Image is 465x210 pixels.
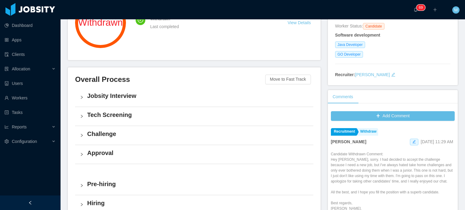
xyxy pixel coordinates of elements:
[75,75,265,84] h3: Overall Process
[421,5,423,11] p: 9
[75,18,126,27] span: Withdrawn
[75,176,313,195] div: icon: rightPre-hiring
[150,23,273,30] div: Last completed
[5,92,56,104] a: icon: userWorkers
[87,199,308,207] h4: Hiring
[12,124,27,129] span: Reports
[265,75,311,84] button: Move to Fast Track
[355,72,390,77] a: [PERSON_NAME]
[419,5,421,11] p: 6
[421,139,453,144] span: [DATE] 11:29 AM
[138,17,143,23] i: icon: check-circle
[363,23,384,30] span: Candidate
[335,24,363,28] span: Worker Status:
[80,184,84,187] i: icon: right
[80,153,84,156] i: icon: right
[5,106,56,118] a: icon: profileTasks
[12,139,37,144] span: Configuration
[335,72,355,77] strong: Recruiter:
[5,48,56,60] a: icon: auditClients
[5,67,9,71] i: icon: solution
[5,77,56,89] a: icon: robotUsers
[80,95,84,99] i: icon: right
[454,6,458,14] span: M
[80,115,84,118] i: icon: right
[416,5,425,11] sup: 69
[5,125,9,129] i: icon: line-chart
[414,8,418,12] i: icon: bell
[87,149,308,157] h4: Approval
[412,140,416,144] i: icon: edit
[87,111,308,119] h4: Tech Screening
[87,92,308,100] h4: Jobsity Interview
[335,33,380,37] strong: Software development
[391,73,395,77] i: icon: edit
[433,8,437,12] i: icon: plus
[331,139,366,144] strong: [PERSON_NAME]
[12,66,30,71] span: Allocation
[5,139,9,144] i: icon: setting
[5,34,56,46] a: icon: appstoreApps
[288,20,311,25] a: View Details
[331,128,357,136] a: Recruitment
[87,180,308,188] h4: Pre-hiring
[80,203,84,206] i: icon: right
[328,90,358,104] div: Comments
[75,88,313,107] div: icon: rightJobsity Interview
[335,51,363,58] span: GO Developer
[331,111,455,121] button: icon: plusAdd Comment
[5,19,56,31] a: icon: pie-chartDashboard
[357,128,378,136] a: Withdraw
[335,41,365,48] span: Java Developer
[75,126,313,145] div: icon: rightChallenge
[75,145,313,164] div: icon: rightApproval
[75,107,313,126] div: icon: rightTech Screening
[87,130,308,138] h4: Challenge
[80,134,84,137] i: icon: right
